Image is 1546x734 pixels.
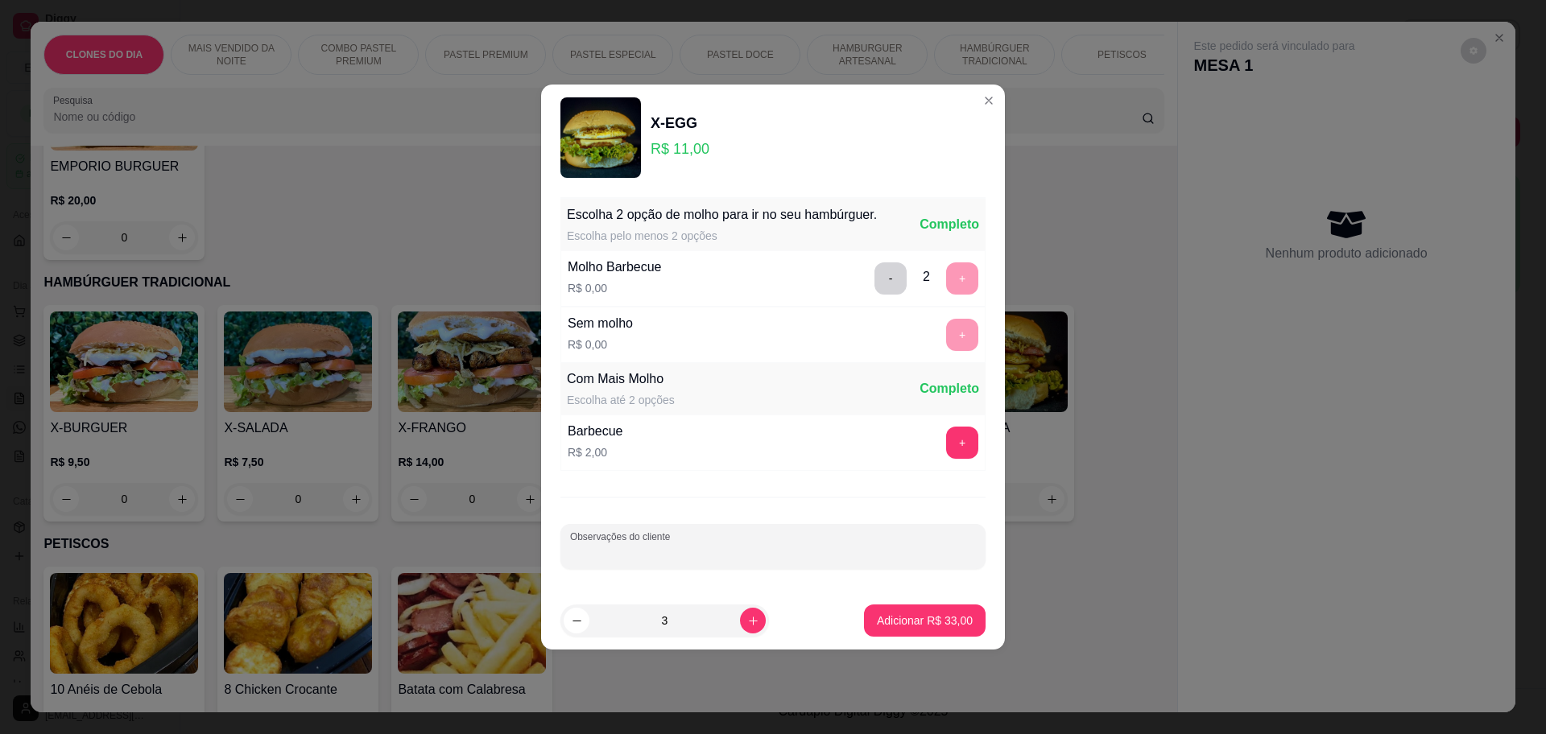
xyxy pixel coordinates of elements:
[567,392,675,408] div: Escolha até 2 opções
[560,97,641,178] img: product-image
[864,604,986,637] button: Adicionar R$ 33,00
[564,608,589,633] button: decrease-product-quantity
[946,427,978,459] button: add
[567,369,675,389] div: Com Mais Molho
[570,545,976,561] input: Observações do cliente
[923,267,930,287] div: 2
[568,314,633,333] div: Sem molho
[568,280,662,296] p: R$ 0,00
[567,205,877,225] div: Escolha 2 opção de molho para ir no seu hambúrguer.
[651,138,709,160] p: R$ 11,00
[651,112,709,134] div: X-EGG
[567,228,877,244] div: Escolha pelo menos 2 opções
[570,530,676,543] label: Observações do cliente
[920,215,979,234] div: Completo
[568,258,662,277] div: Molho Barbecue
[874,262,907,295] button: delete
[920,379,979,398] div: Completo
[568,422,623,441] div: Barbecue
[568,444,623,460] p: R$ 2,00
[976,88,1002,113] button: Close
[568,336,633,353] p: R$ 0,00
[877,612,973,629] p: Adicionar R$ 33,00
[740,608,766,633] button: increase-product-quantity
